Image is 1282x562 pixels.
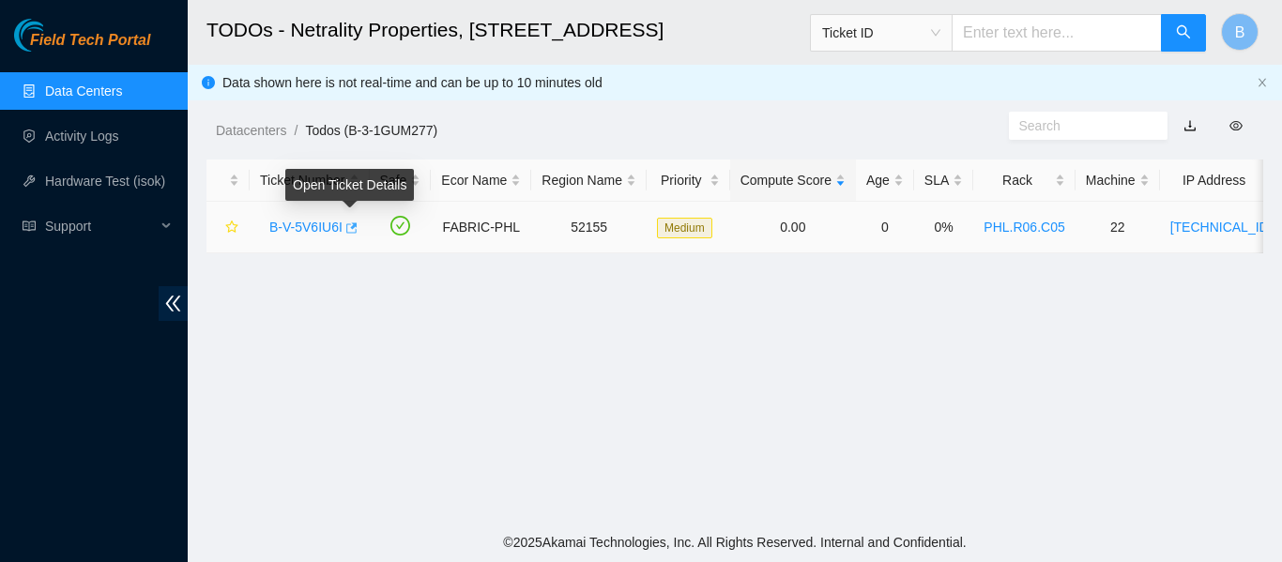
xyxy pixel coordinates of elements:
[531,202,647,253] td: 52155
[657,218,712,238] span: Medium
[431,202,531,253] td: FABRIC-PHL
[188,523,1282,562] footer: © 2025 Akamai Technologies, Inc. All Rights Reserved. Internal and Confidential.
[294,123,298,138] span: /
[914,202,973,253] td: 0%
[1161,14,1206,52] button: search
[217,212,239,242] button: star
[14,34,150,58] a: Akamai TechnologiesField Tech Portal
[1183,118,1197,133] a: download
[269,220,343,235] a: B-V-5V6IU6I
[1221,13,1259,51] button: B
[159,286,188,321] span: double-left
[856,202,914,253] td: 0
[23,220,36,233] span: read
[730,202,856,253] td: 0.00
[45,84,122,99] a: Data Centers
[1176,24,1191,42] span: search
[45,174,165,189] a: Hardware Test (isok)
[1169,111,1211,141] button: download
[305,123,437,138] a: Todos (B-3-1GUM277)
[984,220,1064,235] a: PHL.R06.C05
[1170,220,1273,235] a: [TECHNICAL_ID]
[216,123,286,138] a: Datacenters
[1076,202,1160,253] td: 22
[1257,77,1268,88] span: close
[1257,77,1268,89] button: close
[45,207,156,245] span: Support
[225,220,238,235] span: star
[45,129,119,144] a: Activity Logs
[14,19,95,52] img: Akamai Technologies
[1229,119,1243,132] span: eye
[952,14,1162,52] input: Enter text here...
[390,216,410,235] span: check-circle
[1019,115,1143,136] input: Search
[285,169,414,201] div: Open Ticket Details
[822,19,940,47] span: Ticket ID
[30,32,150,50] span: Field Tech Portal
[1235,21,1245,44] span: B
